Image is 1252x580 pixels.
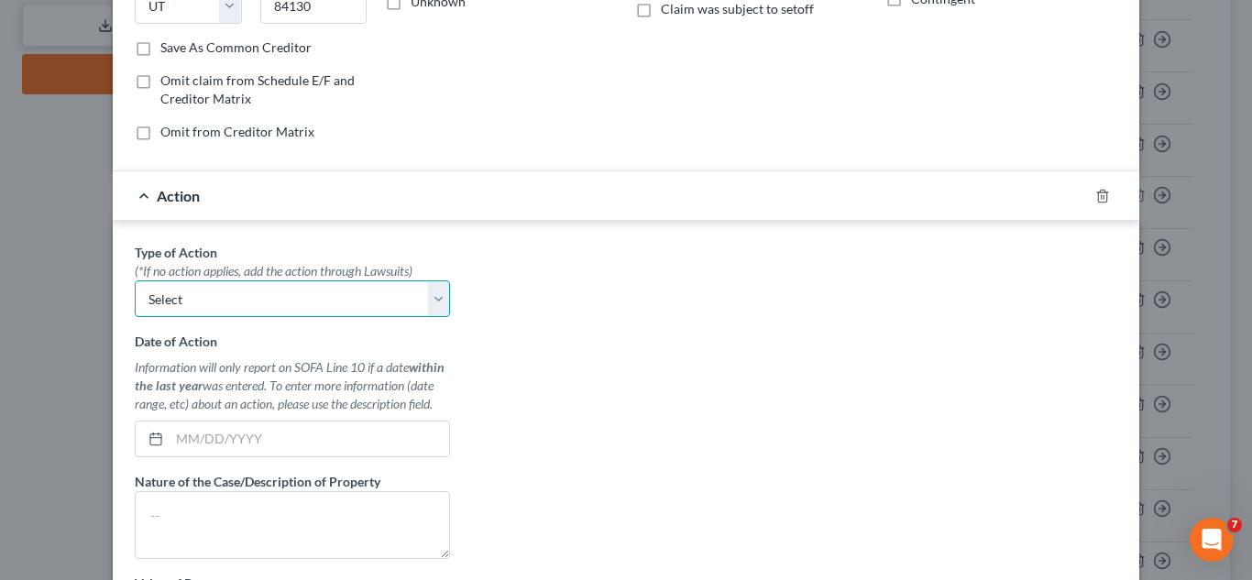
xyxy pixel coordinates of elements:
label: Save As Common Creditor [160,38,312,57]
span: 7 [1227,518,1242,532]
span: Type of Action [135,245,217,260]
div: Information will only report on SOFA Line 10 if a date was entered. To enter more information (da... [135,358,450,413]
label: Nature of the Case/Description of Property [135,472,380,491]
span: Action [157,187,200,204]
span: Omit from Creditor Matrix [160,124,314,139]
iframe: Intercom live chat [1190,518,1234,562]
label: Date of Action [135,332,217,351]
input: MM/DD/YYYY [170,421,449,456]
div: (*If no action applies, add the action through Lawsuits) [135,262,450,280]
span: Omit claim from Schedule E/F and Creditor Matrix [160,72,355,106]
span: Claim was subject to setoff [661,1,814,16]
